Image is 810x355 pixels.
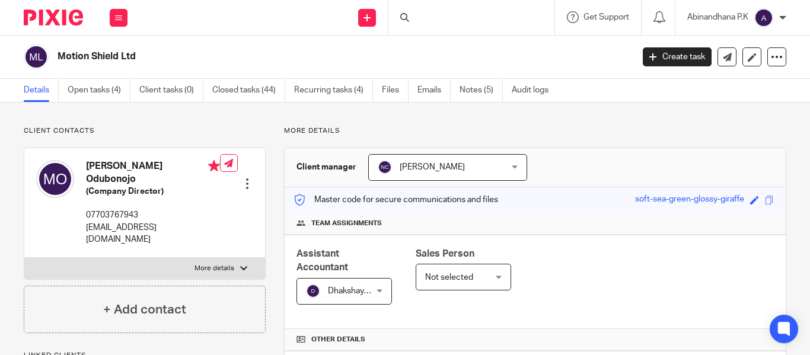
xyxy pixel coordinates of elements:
[400,163,465,171] span: [PERSON_NAME]
[86,186,220,197] h5: (Company Director)
[296,161,356,173] h3: Client manager
[24,44,49,69] img: svg%3E
[643,47,712,66] a: Create task
[635,193,744,207] div: soft-sea-green-glossy-giraffe
[139,79,203,102] a: Client tasks (0)
[328,287,377,295] span: Dhakshaya M
[103,300,186,319] h4: + Add contact
[208,160,220,172] i: Primary
[425,273,473,282] span: Not selected
[294,194,498,206] p: Master code for secure communications and files
[754,8,773,27] img: svg%3E
[687,11,748,23] p: Abinandhana P.K
[24,9,83,25] img: Pixie
[36,160,74,198] img: svg%3E
[296,249,348,272] span: Assistant Accountant
[460,79,503,102] a: Notes (5)
[311,219,382,228] span: Team assignments
[58,50,512,63] h2: Motion Shield Ltd
[583,13,629,21] span: Get Support
[378,160,392,174] img: svg%3E
[416,249,474,258] span: Sales Person
[382,79,409,102] a: Files
[86,209,220,221] p: 07703767943
[294,79,373,102] a: Recurring tasks (4)
[68,79,130,102] a: Open tasks (4)
[194,264,234,273] p: More details
[24,79,59,102] a: Details
[512,79,557,102] a: Audit logs
[86,222,220,246] p: [EMAIL_ADDRESS][DOMAIN_NAME]
[24,126,266,136] p: Client contacts
[417,79,451,102] a: Emails
[86,160,220,186] h4: [PERSON_NAME] Odubonojo
[284,126,786,136] p: More details
[212,79,285,102] a: Closed tasks (44)
[306,284,320,298] img: svg%3E
[311,335,365,344] span: Other details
